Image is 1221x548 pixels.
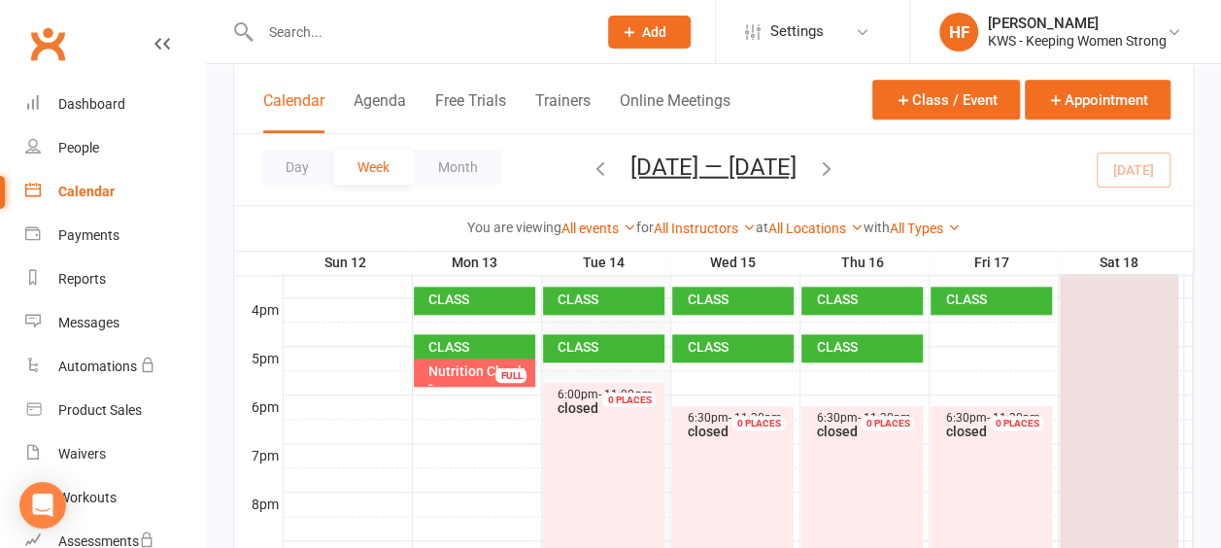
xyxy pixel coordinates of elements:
span: - 11:30pm [857,411,910,425]
div: 0 PLACES [861,416,914,430]
a: All Types [890,221,961,236]
div: CLASS [686,292,790,306]
div: Messages [58,315,119,330]
div: 6:00pm [557,389,661,401]
button: Add [608,16,691,49]
div: CLASS [427,292,531,306]
strong: You are viewing [467,220,561,235]
th: 8pm [234,492,283,516]
th: Tue 14 [541,251,670,275]
div: FULL [495,368,526,383]
th: Thu 16 [799,251,929,275]
div: Calendar [58,184,115,199]
div: 6:30pm [686,412,790,425]
div: CLASS [427,340,531,354]
div: 0 PLACES [731,416,785,430]
div: Automations [58,359,137,374]
a: Waivers [25,432,205,476]
button: Trainers [535,91,591,133]
strong: with [864,220,890,235]
div: CLASS [557,292,661,306]
div: HF [939,13,978,51]
div: CLASS [815,292,919,306]
div: CLASS [944,292,1048,306]
span: closed [945,424,986,439]
span: - 11:30pm [728,411,781,425]
th: 4pm [234,297,283,322]
div: Dashboard [58,96,125,112]
span: closed [687,424,728,439]
strong: at [756,220,768,235]
button: Calendar [263,91,324,133]
div: 0 PLACES [602,393,656,407]
span: closed [816,424,857,439]
th: Sat 18 [1058,251,1184,275]
a: All events [561,221,636,236]
div: 6:30pm [815,412,919,425]
th: 7pm [234,443,283,467]
div: Nutrition Check - [PERSON_NAME] [427,364,531,405]
button: Appointment [1025,80,1170,120]
button: Week [333,150,414,185]
button: [DATE] — [DATE] [630,153,797,180]
a: All Instructors [654,221,756,236]
button: Month [414,150,502,185]
a: People [25,126,205,170]
strong: for [636,220,654,235]
div: Reports [58,271,106,287]
div: Workouts [58,490,117,505]
div: People [58,140,99,155]
a: Reports [25,257,205,301]
button: Class / Event [872,80,1020,120]
div: Waivers [58,446,106,462]
a: Messages [25,301,205,345]
div: CLASS [557,340,661,354]
span: - 11:00pm [598,388,652,401]
a: Dashboard [25,83,205,126]
button: Free Trials [435,91,506,133]
th: Wed 15 [670,251,799,275]
div: CLASS [815,340,919,354]
div: 6:30pm [944,412,1048,425]
th: Fri 17 [929,251,1058,275]
button: Agenda [354,91,406,133]
div: Product Sales [58,402,142,418]
button: Day [261,150,333,185]
th: Sun 12 [283,251,412,275]
div: 0 PLACES [990,416,1043,430]
a: All Locations [768,221,864,236]
th: 6pm [234,394,283,419]
span: Add [642,24,666,40]
a: Product Sales [25,389,205,432]
div: KWS - Keeping Women Strong [988,32,1167,50]
div: CLASS [686,340,790,354]
a: Payments [25,214,205,257]
span: closed [558,400,598,416]
input: Search... [254,18,583,46]
span: - 11:30pm [986,411,1039,425]
div: [PERSON_NAME] [988,15,1167,32]
div: Open Intercom Messenger [19,482,66,529]
a: Calendar [25,170,205,214]
a: Workouts [25,476,205,520]
th: Mon 13 [412,251,541,275]
a: Automations [25,345,205,389]
th: 5pm [234,346,283,370]
a: Clubworx [23,19,72,68]
div: Payments [58,227,119,243]
button: Online Meetings [620,91,730,133]
span: Settings [770,10,824,53]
